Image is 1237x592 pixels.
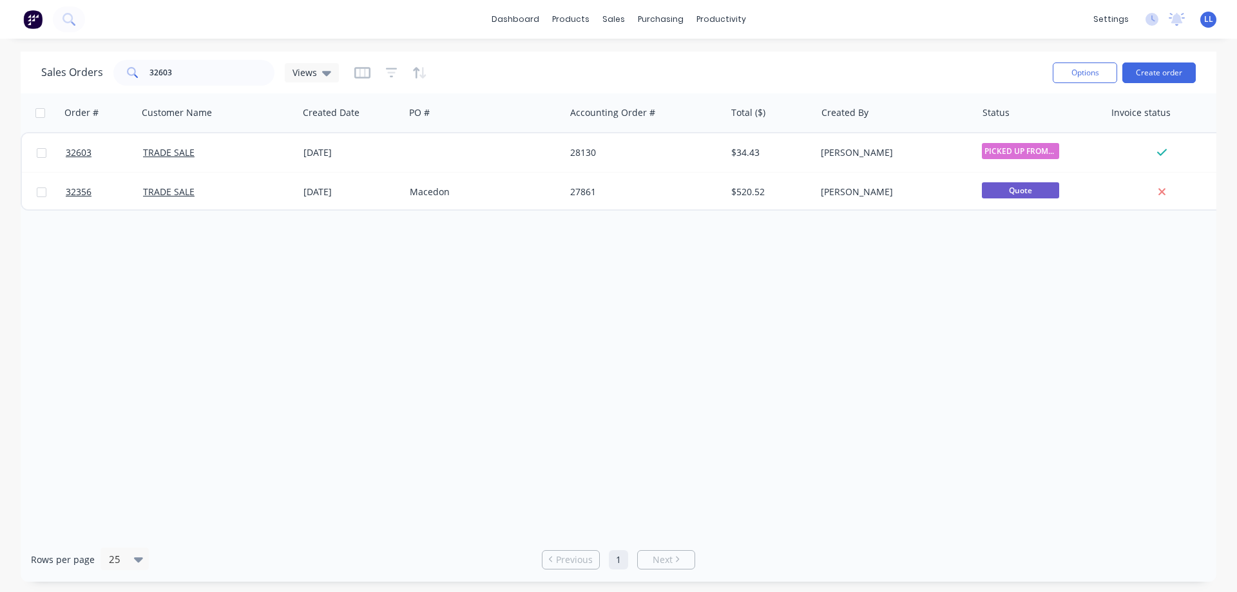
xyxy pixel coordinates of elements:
[66,146,91,159] span: 32603
[631,10,690,29] div: purchasing
[23,10,43,29] img: Factory
[731,146,807,159] div: $34.43
[66,173,143,211] a: 32356
[142,106,212,119] div: Customer Name
[821,186,964,198] div: [PERSON_NAME]
[982,182,1059,198] span: Quote
[1204,14,1213,25] span: LL
[410,186,553,198] div: Macedon
[982,143,1059,159] span: PICKED UP FROM ...
[546,10,596,29] div: products
[983,106,1010,119] div: Status
[409,106,430,119] div: PO #
[609,550,628,569] a: Page 1 is your current page
[537,550,700,569] ul: Pagination
[596,10,631,29] div: sales
[570,106,655,119] div: Accounting Order #
[66,133,143,172] a: 32603
[638,553,695,566] a: Next page
[731,106,765,119] div: Total ($)
[64,106,99,119] div: Order #
[303,146,399,159] div: [DATE]
[1087,10,1135,29] div: settings
[821,146,964,159] div: [PERSON_NAME]
[570,186,713,198] div: 27861
[1122,62,1196,83] button: Create order
[303,186,399,198] div: [DATE]
[41,66,103,79] h1: Sales Orders
[143,186,195,198] a: TRADE SALE
[292,66,317,79] span: Views
[1053,62,1117,83] button: Options
[542,553,599,566] a: Previous page
[1111,106,1171,119] div: Invoice status
[653,553,673,566] span: Next
[149,60,275,86] input: Search...
[556,553,593,566] span: Previous
[143,146,195,158] a: TRADE SALE
[31,553,95,566] span: Rows per page
[731,186,807,198] div: $520.52
[570,146,713,159] div: 28130
[66,186,91,198] span: 32356
[485,10,546,29] a: dashboard
[303,106,360,119] div: Created Date
[821,106,868,119] div: Created By
[690,10,753,29] div: productivity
